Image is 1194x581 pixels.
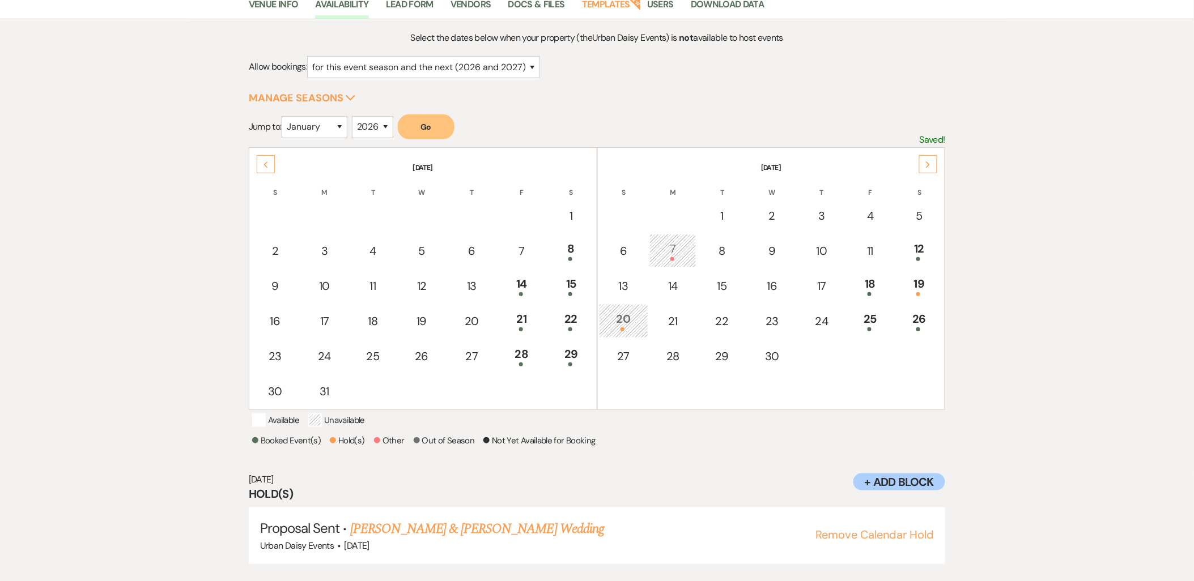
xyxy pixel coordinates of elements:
button: Remove Calendar Hold [815,529,934,540]
div: 15 [704,277,740,294]
th: T [447,174,496,198]
th: S [547,174,595,198]
div: 6 [453,242,490,259]
div: 7 [656,240,691,261]
th: W [747,174,797,198]
th: [DATE] [599,149,944,173]
div: 1 [553,207,589,224]
div: 28 [504,345,539,366]
div: 5 [902,207,938,224]
div: 20 [605,310,642,331]
div: 10 [804,242,839,259]
div: 25 [853,310,888,331]
div: 3 [804,207,839,224]
h3: Hold(s) [249,486,945,502]
div: 6 [605,242,642,259]
div: 2 [754,207,791,224]
th: M [649,174,697,198]
div: 22 [704,313,740,330]
div: 26 [404,348,440,365]
div: 16 [257,313,294,330]
div: 24 [307,348,342,365]
div: 19 [404,313,440,330]
div: 29 [553,345,589,366]
div: 18 [853,275,888,296]
div: 7 [504,242,539,259]
span: Urban Daisy Events [260,540,334,552]
p: Not Yet Available for Booking [483,434,595,447]
th: [DATE] [250,149,596,173]
span: Jump to: [249,121,282,133]
button: Manage Seasons [249,93,356,103]
div: 22 [553,310,589,331]
div: 29 [704,348,740,365]
div: 13 [605,277,642,294]
th: T [798,174,845,198]
div: 30 [257,383,294,400]
div: 19 [902,275,938,296]
div: 13 [453,277,490,294]
p: Unavailable [308,413,365,427]
div: 23 [257,348,294,365]
p: Out of Season [414,434,475,447]
button: Go [398,114,454,139]
th: S [599,174,648,198]
div: 8 [704,242,740,259]
h6: [DATE] [249,473,945,486]
div: 15 [553,275,589,296]
div: 5 [404,242,440,259]
div: 2 [257,242,294,259]
th: T [698,174,746,198]
div: 14 [656,277,691,294]
div: 11 [853,242,888,259]
div: 17 [804,277,839,294]
th: S [250,174,300,198]
p: Booked Event(s) [252,434,321,447]
span: Allow bookings: [249,61,307,73]
div: 30 [754,348,791,365]
div: 1 [704,207,740,224]
span: Proposal Sent [260,519,340,537]
th: M [301,174,348,198]
p: Available [252,413,299,427]
div: 17 [307,313,342,330]
div: 20 [453,313,490,330]
div: 28 [656,348,691,365]
div: 27 [605,348,642,365]
div: 21 [504,310,539,331]
div: 14 [504,275,539,296]
div: 11 [355,277,390,294]
div: 4 [853,207,888,224]
th: F [847,174,894,198]
div: 26 [902,310,938,331]
div: 4 [355,242,390,259]
div: 16 [754,277,791,294]
div: 18 [355,313,390,330]
span: [DATE] [345,540,369,552]
p: Hold(s) [330,434,365,447]
div: 12 [902,240,938,261]
div: 24 [804,313,839,330]
div: 25 [355,348,390,365]
th: T [349,174,396,198]
div: 23 [754,313,791,330]
div: 31 [307,383,342,400]
div: 9 [754,242,791,259]
strong: not [679,32,694,44]
div: 3 [307,242,342,259]
p: Saved! [920,133,945,147]
p: Select the dates below when your property (the Urban Daisy Events ) is available to host events [336,31,859,45]
p: Other [374,434,405,447]
div: 27 [453,348,490,365]
div: 9 [257,277,294,294]
th: W [398,174,446,198]
div: 21 [656,313,691,330]
div: 8 [553,240,589,261]
th: F [498,174,546,198]
th: S [895,174,944,198]
div: 12 [404,277,440,294]
button: + Add Block [853,473,945,490]
div: 10 [307,277,342,294]
a: [PERSON_NAME] & [PERSON_NAME] Wedding [350,519,604,539]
